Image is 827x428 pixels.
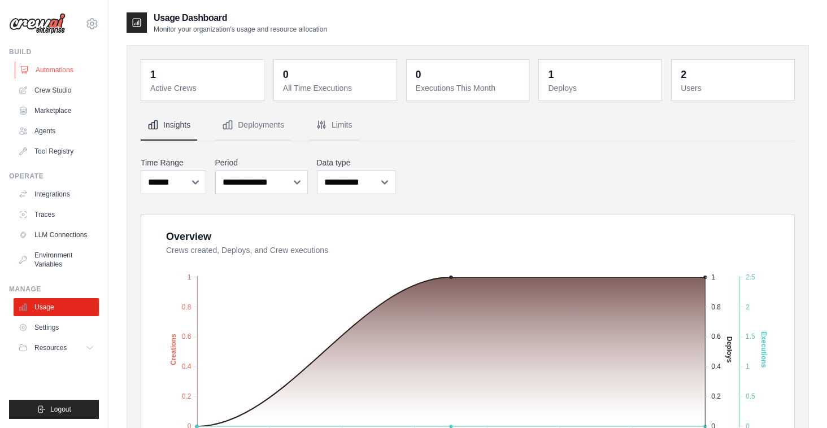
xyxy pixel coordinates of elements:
[50,405,71,414] span: Logout
[34,343,67,352] span: Resources
[14,226,99,244] a: LLM Connections
[15,61,100,79] a: Automations
[14,206,99,224] a: Traces
[9,47,99,56] div: Build
[9,400,99,419] button: Logout
[9,285,99,294] div: Manage
[14,318,99,337] a: Settings
[14,81,99,99] a: Crew Studio
[14,185,99,203] a: Integrations
[14,298,99,316] a: Usage
[14,142,99,160] a: Tool Registry
[14,102,99,120] a: Marketplace
[14,122,99,140] a: Agents
[14,339,99,357] button: Resources
[9,13,66,34] img: Logo
[14,246,99,273] a: Environment Variables
[9,172,99,181] div: Operate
